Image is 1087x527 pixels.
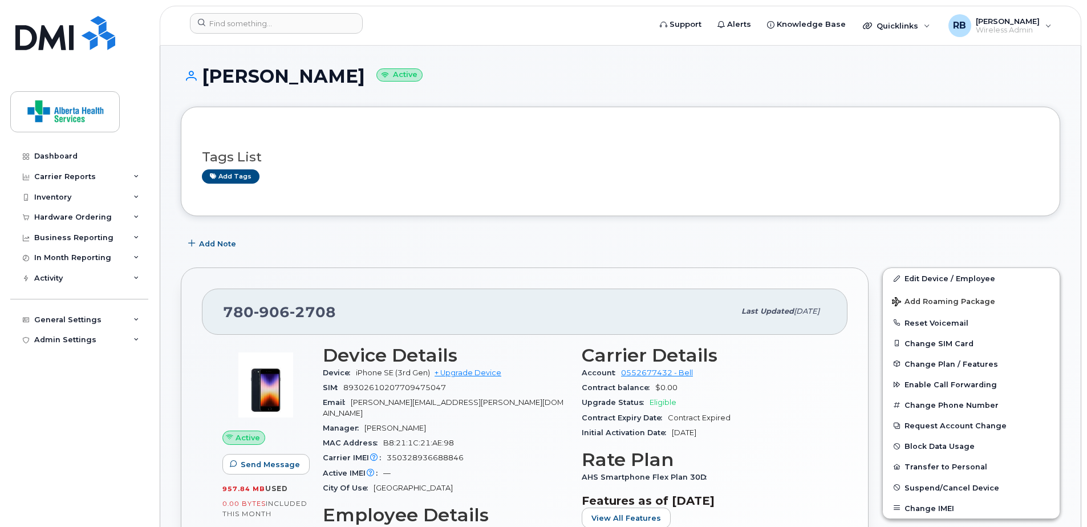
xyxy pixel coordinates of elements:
[582,449,827,470] h3: Rate Plan
[883,313,1060,333] button: Reset Voicemail
[222,500,266,508] span: 0.00 Bytes
[655,383,678,392] span: $0.00
[883,333,1060,354] button: Change SIM Card
[223,303,336,321] span: 780
[323,453,387,462] span: Carrier IMEI
[650,398,676,407] span: Eligible
[199,238,236,249] span: Add Note
[883,436,1060,456] button: Block Data Usage
[323,345,568,366] h3: Device Details
[905,359,998,368] span: Change Plan / Features
[794,307,820,315] span: [DATE]
[181,66,1060,86] h1: [PERSON_NAME]
[621,368,693,377] a: 0552677432 - Bell
[323,398,351,407] span: Email
[582,345,827,366] h3: Carrier Details
[582,414,668,422] span: Contract Expiry Date
[181,233,246,254] button: Add Note
[254,303,290,321] span: 906
[374,484,453,492] span: [GEOGRAPHIC_DATA]
[323,424,364,432] span: Manager
[883,477,1060,498] button: Suspend/Cancel Device
[387,453,464,462] span: 350328936688846
[323,469,383,477] span: Active IMEI
[582,383,655,392] span: Contract balance
[883,374,1060,395] button: Enable Call Forwarding
[582,368,621,377] span: Account
[741,307,794,315] span: Last updated
[883,498,1060,518] button: Change IMEI
[668,414,731,422] span: Contract Expired
[323,368,356,377] span: Device
[383,439,454,447] span: B8:21:1C:21:AE:98
[222,485,265,493] span: 957.84 MB
[905,380,997,389] span: Enable Call Forwarding
[883,456,1060,477] button: Transfer to Personal
[672,428,696,437] span: [DATE]
[591,513,661,524] span: View All Features
[241,459,300,470] span: Send Message
[883,415,1060,436] button: Request Account Change
[222,454,310,475] button: Send Message
[323,505,568,525] h3: Employee Details
[202,150,1039,164] h3: Tags List
[883,395,1060,415] button: Change Phone Number
[265,484,288,493] span: used
[582,428,672,437] span: Initial Activation Date
[435,368,501,377] a: + Upgrade Device
[232,351,300,419] img: image20231002-3703462-1angbar.jpeg
[383,469,391,477] span: —
[376,68,423,82] small: Active
[323,484,374,492] span: City Of Use
[323,398,563,417] span: [PERSON_NAME][EMAIL_ADDRESS][PERSON_NAME][DOMAIN_NAME]
[236,432,260,443] span: Active
[883,268,1060,289] a: Edit Device / Employee
[323,383,343,392] span: SIM
[883,289,1060,313] button: Add Roaming Package
[222,499,307,518] span: included this month
[582,494,827,508] h3: Features as of [DATE]
[582,398,650,407] span: Upgrade Status
[290,303,336,321] span: 2708
[892,297,995,308] span: Add Roaming Package
[582,473,712,481] span: AHS Smartphone Flex Plan 30D
[905,483,999,492] span: Suspend/Cancel Device
[364,424,426,432] span: [PERSON_NAME]
[202,169,259,184] a: Add tags
[343,383,446,392] span: 89302610207709475047
[356,368,430,377] span: iPhone SE (3rd Gen)
[323,439,383,447] span: MAC Address
[883,354,1060,374] button: Change Plan / Features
